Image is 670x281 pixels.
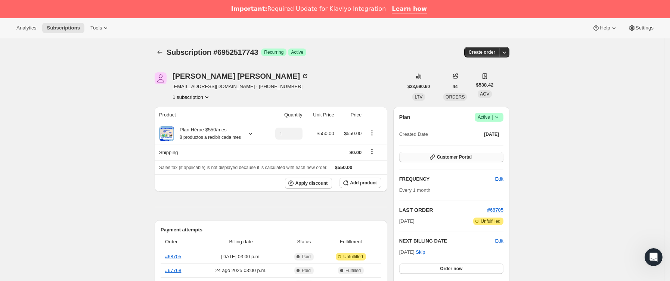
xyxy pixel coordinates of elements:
span: Sales tax (if applicable) is not displayed because it is calculated with each new order. [159,165,328,170]
span: Tools [90,25,102,31]
h2: FREQUENCY [399,175,495,183]
button: Product actions [366,129,378,137]
span: $550.00 [317,131,334,136]
span: [DATE] [399,218,415,225]
span: Subscriptions [47,25,80,31]
button: Create order [464,47,500,57]
button: Subscriptions [155,47,165,57]
div: Required Update for Klaviyo Integration [231,5,386,13]
button: Help [588,23,622,33]
a: Learn how [392,5,427,13]
span: Active [291,49,303,55]
span: Status [287,238,320,246]
span: $0.00 [350,150,362,155]
span: ORDERS [446,94,465,100]
button: Skip [411,246,429,258]
h2: LAST ORDER [399,206,487,214]
span: $538.42 [476,81,493,89]
button: Add product [339,178,381,188]
a: #68705 [165,254,181,259]
span: Order now [440,266,462,272]
button: Order now [399,263,503,274]
small: 8 productos a recibir cada mes [180,135,241,140]
button: [DATE] [480,129,503,140]
img: product img [159,126,174,141]
button: Settings [624,23,658,33]
th: Quantity [265,107,305,123]
span: Subscription #6952517743 [167,48,258,56]
h2: Plan [399,113,410,121]
a: #68705 [487,207,503,213]
span: LTV [415,94,422,100]
span: Recurring [264,49,283,55]
span: Add product [350,180,376,186]
button: #68705 [487,206,503,214]
button: Customer Portal [399,152,503,162]
span: Unfulfilled [481,218,500,224]
th: Unit Price [305,107,336,123]
span: [EMAIL_ADDRESS][DOMAIN_NAME] · [PHONE_NUMBER] [173,83,309,90]
div: Plan Héroe $550/mes [174,126,241,141]
span: Paid [302,268,311,274]
span: Fulfilled [345,268,361,274]
span: Settings [636,25,654,31]
button: Edit [491,173,508,185]
span: Katherine Sanchez [155,72,167,84]
th: Price [336,107,364,123]
span: Skip [416,249,425,256]
h2: Payment attempts [161,226,381,234]
span: 24 ago 2025 · 03:00 p.m. [199,267,283,274]
span: AOV [480,91,489,97]
span: Billing date [199,238,283,246]
span: [DATE] · [399,249,425,255]
span: Create order [469,49,495,55]
button: Tools [86,23,114,33]
button: Shipping actions [366,147,378,156]
button: Apply discount [285,178,332,189]
span: Created Date [399,131,428,138]
h2: NEXT BILLING DATE [399,237,495,245]
th: Product [155,107,265,123]
span: Paid [302,254,311,260]
span: Help [600,25,610,31]
span: Apply discount [295,180,328,186]
span: $23,690.60 [407,84,430,90]
span: $550.00 [335,165,353,170]
button: Subscriptions [42,23,84,33]
button: Product actions [173,93,211,101]
iframe: Intercom live chat [645,248,663,266]
span: 44 [453,84,457,90]
span: Analytics [16,25,36,31]
button: Analytics [12,23,41,33]
a: #67768 [165,268,181,273]
span: [DATE] · 03:00 p.m. [199,253,283,260]
div: [PERSON_NAME] [PERSON_NAME] [173,72,309,80]
span: Fulfillment [325,238,377,246]
span: Edit [495,175,503,183]
span: | [492,114,493,120]
th: Shipping [155,144,265,160]
span: Active [478,113,500,121]
span: Every 1 month [399,187,431,193]
span: Customer Portal [437,154,472,160]
span: [DATE] [484,131,499,137]
b: Important: [231,5,267,12]
button: 44 [448,81,462,92]
button: Edit [495,237,503,245]
button: $23,690.60 [403,81,434,92]
span: Unfulfilled [343,254,363,260]
th: Order [161,234,197,250]
span: $550.00 [344,131,362,136]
